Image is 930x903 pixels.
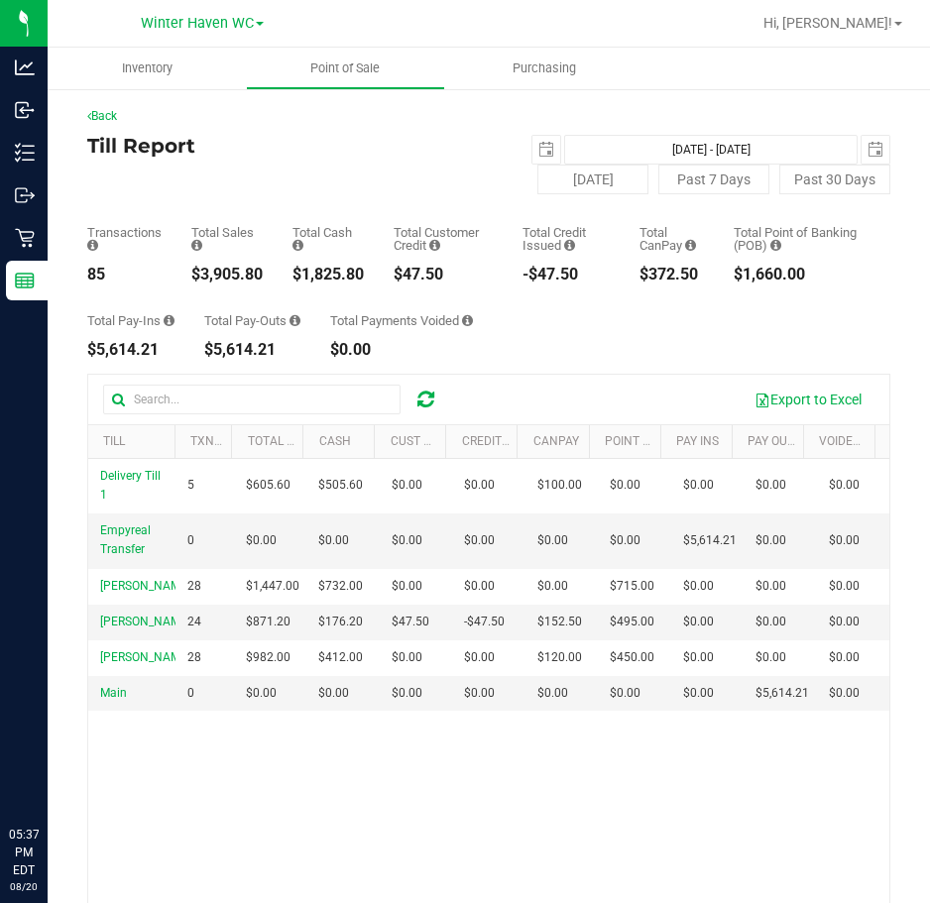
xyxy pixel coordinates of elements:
span: $5,614.21 [756,684,809,703]
span: $0.00 [610,531,640,550]
div: $1,660.00 [734,267,861,282]
a: Till [103,434,125,448]
span: $5,614.21 [683,531,737,550]
span: $0.00 [683,684,714,703]
span: $100.00 [537,476,582,495]
iframe: Resource center [20,744,79,804]
span: $732.00 [318,577,363,596]
span: $1,447.00 [246,577,299,596]
span: $0.00 [392,577,422,596]
span: [PERSON_NAME] [100,615,190,628]
div: $1,825.80 [292,267,364,282]
span: 28 [187,577,201,596]
a: Voided Payments [819,434,924,448]
div: Total Pay-Outs [204,314,300,327]
span: $0.00 [829,613,860,631]
span: $871.20 [246,613,291,631]
span: Point of Sale [284,59,407,77]
span: Winter Haven WC [141,15,254,32]
div: $3,905.80 [191,267,263,282]
span: 24 [187,613,201,631]
a: TXN Count [190,434,257,448]
i: Count of all successful payment transactions, possibly including voids, refunds, and cash-back fr... [87,239,98,252]
div: Transactions [87,226,162,252]
a: Back [87,109,117,123]
span: [PERSON_NAME] [100,579,190,593]
input: Search... [103,385,401,414]
button: Export to Excel [742,383,874,416]
div: Total Point of Banking (POB) [734,226,861,252]
span: Main [100,686,127,700]
a: Cust Credit [391,434,463,448]
span: select [862,136,889,164]
i: Sum of all voided payment transaction amounts (excluding tips and transaction fees) within the da... [462,314,473,327]
a: Inventory [48,48,246,89]
span: 5 [187,476,194,495]
span: $0.00 [392,531,422,550]
i: Sum of all cash pay-ins added to tills within the date range. [164,314,174,327]
div: $5,614.21 [87,342,174,358]
a: Purchasing [445,48,643,89]
a: Point of Banking (POB) [605,434,746,448]
div: $5,614.21 [204,342,300,358]
i: Sum of all successful, non-voided payment transaction amounts (excluding tips and transaction fee... [191,239,202,252]
span: $0.00 [829,476,860,495]
span: $0.00 [829,648,860,667]
span: $0.00 [537,531,568,550]
span: $0.00 [683,476,714,495]
span: $0.00 [756,648,786,667]
span: -$47.50 [464,613,505,631]
span: 0 [187,684,194,703]
span: $715.00 [610,577,654,596]
span: $47.50 [392,613,429,631]
span: Hi, [PERSON_NAME]! [763,15,892,31]
button: [DATE] [537,165,648,194]
div: -$47.50 [523,267,610,282]
span: $505.60 [318,476,363,495]
span: $0.00 [756,613,786,631]
span: $0.00 [683,577,714,596]
button: Past 7 Days [658,165,769,194]
span: $0.00 [392,684,422,703]
span: $0.00 [392,648,422,667]
a: Point of Sale [246,48,444,89]
i: Sum of all successful refund transaction amounts from purchase returns resulting in account credi... [564,239,575,252]
span: 28 [187,648,201,667]
span: $495.00 [610,613,654,631]
span: $0.00 [756,531,786,550]
div: Total CanPay [639,226,704,252]
span: $0.00 [318,684,349,703]
div: $47.50 [394,267,493,282]
div: Total Customer Credit [394,226,493,252]
span: $0.00 [464,684,495,703]
div: $0.00 [330,342,473,358]
h4: Till Report [87,135,489,157]
span: $0.00 [246,531,277,550]
span: [PERSON_NAME] [100,650,190,664]
i: Sum of all cash pay-outs removed from tills within the date range. [290,314,300,327]
button: Past 30 Days [779,165,890,194]
inline-svg: Analytics [15,57,35,77]
span: $0.00 [246,684,277,703]
div: 85 [87,267,162,282]
span: $0.00 [464,531,495,550]
inline-svg: Outbound [15,185,35,205]
a: Pay Ins [676,434,719,448]
span: $120.00 [537,648,582,667]
span: $0.00 [464,577,495,596]
span: select [532,136,560,164]
span: $450.00 [610,648,654,667]
span: $0.00 [464,648,495,667]
span: Inventory [95,59,199,77]
div: $372.50 [639,267,704,282]
span: $152.50 [537,613,582,631]
span: $0.00 [318,531,349,550]
span: $0.00 [829,531,860,550]
i: Sum of all successful, non-voided cash payment transaction amounts (excluding tips and transactio... [292,239,303,252]
p: 05:37 PM EDT [9,826,39,879]
span: $0.00 [610,684,640,703]
span: $0.00 [392,476,422,495]
i: Sum of all successful, non-voided payment transaction amounts using CanPay (as well as manual Can... [685,239,696,252]
a: Credit Issued [462,434,544,448]
span: $982.00 [246,648,291,667]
